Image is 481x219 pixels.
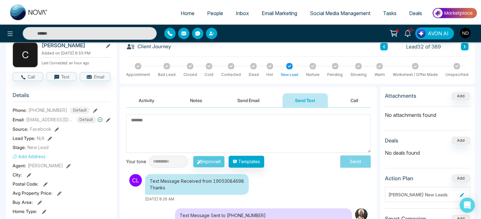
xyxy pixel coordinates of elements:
div: Text Message Received from 19053084698 Thanks [145,174,249,195]
button: Call [338,93,371,107]
button: Text [46,72,77,81]
span: Lead Type: [13,135,35,141]
button: Email [80,72,110,81]
button: Templates [229,156,264,168]
span: [EMAIL_ADDRESS][DOMAIN_NAME] [26,116,73,123]
div: Warm [374,72,385,78]
button: Call [13,72,43,81]
div: [PERSON_NAME] New Leads [388,191,457,198]
img: Lead Flow [417,29,426,38]
span: Social Media Management [310,10,370,16]
h3: Attachments [385,93,416,99]
img: Sender [129,174,142,187]
button: AVON AI [415,27,454,39]
span: [PERSON_NAME] [28,162,63,169]
a: Tasks [377,7,403,19]
div: Hot [266,72,273,78]
button: Activity [126,93,167,107]
button: Add [452,92,470,100]
span: [PHONE_NUMBER] [28,107,67,113]
div: Cold [205,72,213,78]
span: Phone: [13,107,27,113]
span: Add [452,93,470,98]
span: Email: [13,116,25,123]
span: Default [70,107,90,114]
a: Social Media Management [304,7,377,19]
div: Contacted [221,72,241,78]
span: Avg Property Price : [13,190,52,196]
span: Facebook [30,126,51,132]
div: Appointment [126,72,150,78]
span: Stage: [13,144,26,151]
img: Nova CRM Logo [10,4,48,20]
span: Postal Code : [13,181,38,187]
span: Buy Area : [13,199,33,205]
div: Nurture [306,72,320,78]
h3: Client Journey [126,42,171,51]
a: Home [174,7,201,19]
button: Send Text [282,93,328,107]
span: AVON AI [428,30,449,37]
div: Your tone [126,158,149,165]
span: Default [76,116,96,123]
h2: [PERSON_NAME] [42,42,100,49]
p: Added on [DATE] 6:55 PM [42,50,110,56]
span: Tasks [383,10,397,16]
h3: Action Plan [385,175,413,182]
img: User Avatar [460,28,471,38]
span: Agent: [13,162,26,169]
div: Worksheet / Offer Made [392,72,438,78]
span: 10+ [408,27,413,33]
button: Add Address [13,153,45,160]
a: Email Marketing [255,7,304,19]
button: Notes [177,93,215,107]
p: Last Connected: an hour ago [42,59,110,66]
a: 10+ [400,27,415,38]
span: Home Type : [13,208,37,215]
span: N/A [37,135,44,141]
div: Unspecified [445,72,468,78]
div: New Lead [281,72,298,78]
button: Add [452,175,470,182]
a: Inbox [229,7,255,19]
div: Bad Lead [158,72,176,78]
span: Lead 32 of 389 [406,43,441,50]
img: Market-place.gif [432,6,477,20]
button: Send Email [225,93,272,107]
span: Source: [13,126,28,132]
span: Email Marketing [262,10,297,16]
a: People [201,7,229,19]
h3: Deals [385,137,398,144]
a: Deals [403,7,428,19]
div: Pending [327,72,343,78]
h3: Details [13,92,110,102]
p: No deals found [385,149,470,157]
span: City : [13,171,22,178]
span: New Lead [27,144,49,151]
p: No attachments found [385,107,470,119]
span: Deals [409,10,422,16]
div: C [13,42,38,67]
div: Showing [351,72,367,78]
div: Dead [248,72,258,78]
span: Inbox [236,10,249,16]
span: People [207,10,223,16]
div: Closed [183,72,197,78]
div: [DATE] 8:26 AM [145,196,249,202]
div: Open Intercom Messenger [460,198,475,213]
button: Add [452,137,470,144]
span: Home [181,10,194,16]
